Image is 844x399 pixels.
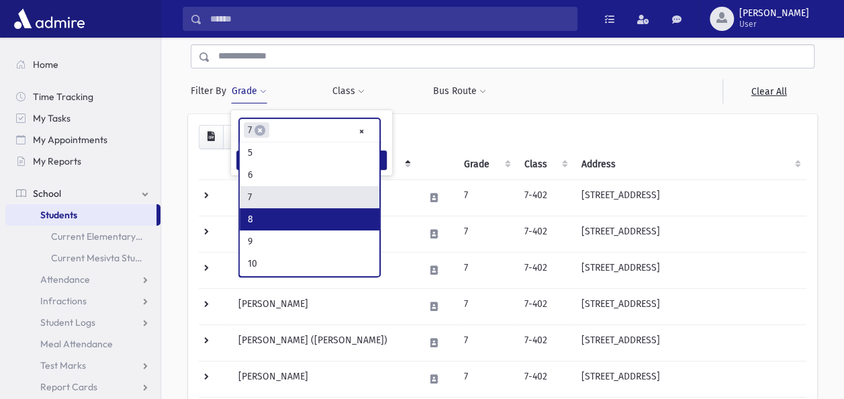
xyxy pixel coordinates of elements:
[5,86,160,107] a: Time Tracking
[33,155,81,167] span: My Reports
[5,107,160,129] a: My Tasks
[332,79,365,103] button: Class
[5,269,160,290] a: Attendance
[199,125,224,149] button: CSV
[240,275,379,297] li: 11
[5,376,160,398] a: Report Cards
[516,252,573,288] td: 7-402
[456,324,516,361] td: 7
[516,149,573,180] th: Class: activate to sort column ascending
[40,359,86,371] span: Test Marks
[456,149,516,180] th: Grade: activate to sort column ascending
[230,361,416,397] td: [PERSON_NAME]
[5,226,160,247] a: Current Elementary Students
[236,150,387,170] button: Filter
[40,273,90,285] span: Attendance
[5,312,160,333] a: Student Logs
[40,316,95,328] span: Student Logs
[223,125,250,149] button: Print
[456,216,516,252] td: 7
[456,361,516,397] td: 7
[33,58,58,71] span: Home
[432,79,486,103] button: Bus Route
[230,324,416,361] td: [PERSON_NAME] ([PERSON_NAME])
[5,54,160,75] a: Home
[240,186,379,208] li: 7
[573,252,806,288] td: [STREET_ADDRESS]
[456,252,516,288] td: 7
[516,324,573,361] td: 7-402
[230,216,416,252] td: Churaro, Itay
[456,288,516,324] td: 7
[240,230,379,253] li: 9
[5,183,160,204] a: School
[231,79,267,103] button: Grade
[33,134,107,146] span: My Appointments
[33,187,61,199] span: School
[33,91,93,103] span: Time Tracking
[5,290,160,312] a: Infractions
[5,333,160,355] a: Meal Attendance
[739,8,809,19] span: [PERSON_NAME]
[573,179,806,216] td: [STREET_ADDRESS]
[739,19,809,30] span: User
[5,355,160,376] a: Test Marks
[40,338,113,350] span: Meal Attendance
[5,150,160,172] a: My Reports
[573,361,806,397] td: [STREET_ADDRESS]
[240,142,379,164] li: 5
[230,252,416,288] td: [PERSON_NAME]
[516,179,573,216] td: 7-402
[244,122,269,138] li: 7
[516,361,573,397] td: 7-402
[5,129,160,150] a: My Appointments
[202,7,577,31] input: Search
[5,247,160,269] a: Current Mesivta Students
[573,149,806,180] th: Address: activate to sort column ascending
[191,84,231,98] span: Filter By
[40,209,77,221] span: Students
[359,124,365,139] span: Remove all items
[240,208,379,230] li: 8
[573,324,806,361] td: [STREET_ADDRESS]
[456,179,516,216] td: 7
[516,288,573,324] td: 7-402
[230,179,416,216] td: [PERSON_NAME]
[40,381,97,393] span: Report Cards
[240,164,379,186] li: 6
[5,204,156,226] a: Students
[240,253,379,275] li: 10
[516,216,573,252] td: 7-402
[33,112,71,124] span: My Tasks
[573,288,806,324] td: [STREET_ADDRESS]
[11,5,88,32] img: AdmirePro
[230,288,416,324] td: [PERSON_NAME]
[722,79,814,103] a: Clear All
[254,125,265,136] span: ×
[40,295,87,307] span: Infractions
[573,216,806,252] td: [STREET_ADDRESS]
